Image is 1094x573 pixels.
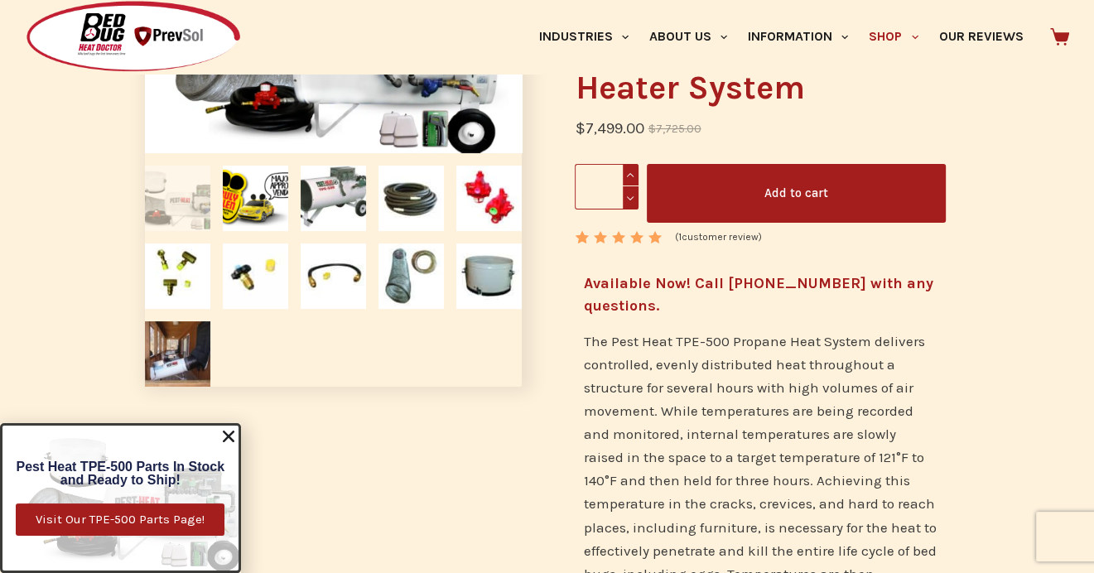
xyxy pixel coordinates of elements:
img: T-Block Fitting for Pest Heat TPE-500 [145,243,210,309]
span: Visit Our TPE-500 Parts Page! [36,513,205,526]
h1: Pest Heat TPE-500 Propane Bed Bug Heater System [575,5,945,104]
img: Pest Heat TPE-500 Propane Heater to treat bed bugs, termites, and stored pests such as Grain Beatles [301,166,366,231]
a: (1customer review) [675,229,762,246]
a: Visit Our TPE-500 Parts Page! [16,503,224,536]
span: ° [895,449,900,465]
span: 1 [678,231,682,243]
input: Product quantity [575,164,638,209]
span: $ [575,119,585,137]
bdi: 7,725.00 [648,123,701,135]
span: The Pest Heat TPE-500 Propane Heat System delivers controlled, evenly distributed heat throughout... [583,333,924,465]
img: 18” by 25’ mylar duct for Pest Heat TPE-500 [378,243,444,309]
h4: Available Now! Call [PHONE_NUMBER] with any questions. [583,272,937,317]
bdi: 7,499.00 [575,119,643,137]
span: 1 [575,231,586,257]
img: Majorly Approved Vendor by Truly Nolen [223,166,288,231]
img: Pest Heat TPE-500 Propane Heater Treating Bed Bugs in a Camp [145,321,210,387]
h6: Pest Heat TPE-500 Parts In Stock and Ready to Ship! [11,460,230,487]
img: Metal 18” duct adapter for Pest Heat TPE-500 [456,243,522,309]
span: $ [648,123,655,135]
button: Add to cart [647,164,946,223]
span: Rated out of 5 based on customer rating [575,231,663,320]
a: Close [220,428,237,445]
img: Pest Heat TPE-500 Propane Heater Basic Package [145,166,210,231]
button: Open LiveChat chat widget [13,7,63,56]
img: 50-foot propane hose for Pest Heat TPE-500 [378,166,444,231]
div: Rated 5.00 out of 5 [575,231,663,243]
img: POL Fitting for Pest Heat TPE-500 [223,243,288,309]
span: ° [604,472,609,489]
img: 24” Pigtail for Pest Heat TPE-500 [301,243,366,309]
img: Red 10-PSI Regulator for Pest Heat TPE-500 [456,166,522,231]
